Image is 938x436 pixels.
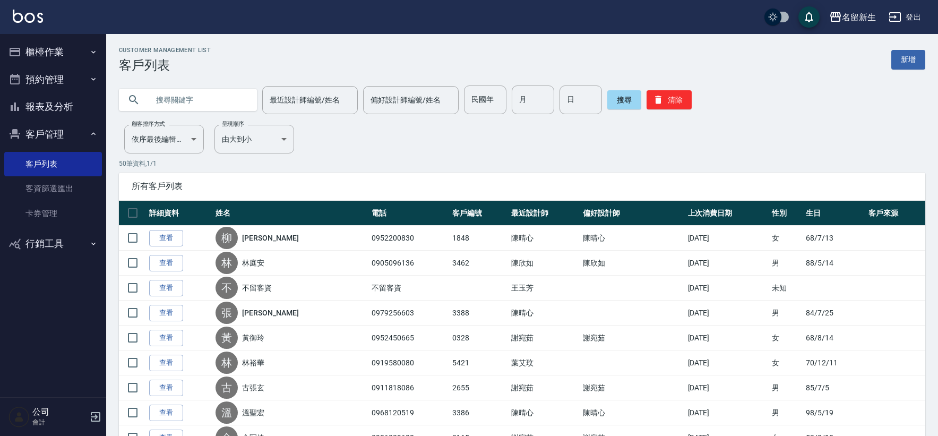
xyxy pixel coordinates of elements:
[580,201,685,226] th: 偏好設計師
[450,226,509,251] td: 1848
[580,400,685,425] td: 陳晴心
[149,405,183,421] a: 查看
[119,58,211,73] h3: 客戶列表
[509,276,580,301] td: 王玉芳
[242,233,298,243] a: [PERSON_NAME]
[769,276,803,301] td: 未知
[769,400,803,425] td: 男
[803,251,866,276] td: 88/5/14
[769,251,803,276] td: 男
[216,252,238,274] div: 林
[803,201,866,226] th: 生日
[580,226,685,251] td: 陳晴心
[769,301,803,326] td: 男
[369,350,450,375] td: 0919580080
[509,301,580,326] td: 陳晴心
[216,327,238,349] div: 黃
[216,277,238,299] div: 不
[798,6,820,28] button: save
[509,350,580,375] td: 葉艾玟
[450,375,509,400] td: 2655
[369,326,450,350] td: 0952450665
[647,90,692,109] button: 清除
[242,382,264,393] a: 古張玄
[147,201,213,226] th: 詳細資料
[222,120,244,128] label: 呈現順序
[369,226,450,251] td: 0952200830
[132,120,165,128] label: 顧客排序方式
[509,375,580,400] td: 謝宛茹
[369,400,450,425] td: 0968120519
[803,350,866,375] td: 70/12/11
[685,326,770,350] td: [DATE]
[825,6,880,28] button: 名留新生
[803,400,866,425] td: 98/5/19
[803,226,866,251] td: 68/7/13
[149,380,183,396] a: 查看
[509,400,580,425] td: 陳晴心
[124,125,204,153] div: 依序最後編輯時間
[866,201,925,226] th: 客戶來源
[685,400,770,425] td: [DATE]
[214,125,294,153] div: 由大到小
[119,159,925,168] p: 50 筆資料, 1 / 1
[149,280,183,296] a: 查看
[450,251,509,276] td: 3462
[450,350,509,375] td: 5421
[216,352,238,374] div: 林
[769,326,803,350] td: 女
[369,301,450,326] td: 0979256603
[4,66,102,93] button: 預約管理
[685,251,770,276] td: [DATE]
[369,375,450,400] td: 0911818086
[149,230,183,246] a: 查看
[685,276,770,301] td: [DATE]
[509,251,580,276] td: 陳欣如
[4,93,102,121] button: 報表及分析
[803,326,866,350] td: 68/8/14
[369,201,450,226] th: 電話
[803,301,866,326] td: 84/7/25
[685,201,770,226] th: 上次消費日期
[607,90,641,109] button: 搜尋
[216,227,238,249] div: 柳
[369,251,450,276] td: 0905096136
[450,400,509,425] td: 3386
[685,301,770,326] td: [DATE]
[509,201,580,226] th: 最近設計師
[132,181,913,192] span: 所有客戶列表
[216,401,238,424] div: 溫
[509,326,580,350] td: 謝宛茹
[769,226,803,251] td: 女
[242,332,264,343] a: 黃御玲
[769,375,803,400] td: 男
[685,226,770,251] td: [DATE]
[32,407,87,417] h5: 公司
[685,375,770,400] td: [DATE]
[884,7,925,27] button: 登出
[13,10,43,23] img: Logo
[842,11,876,24] div: 名留新生
[149,330,183,346] a: 查看
[119,47,211,54] h2: Customer Management List
[580,326,685,350] td: 謝宛茹
[450,326,509,350] td: 0328
[216,377,238,399] div: 古
[803,375,866,400] td: 85/7/5
[450,201,509,226] th: 客戶編號
[450,301,509,326] td: 3388
[4,152,102,176] a: 客戶列表
[369,276,450,301] td: 不留客資
[149,355,183,371] a: 查看
[4,230,102,258] button: 行銷工具
[769,350,803,375] td: 女
[4,201,102,226] a: 卡券管理
[4,38,102,66] button: 櫃檯作業
[580,375,685,400] td: 謝宛茹
[4,176,102,201] a: 客資篩選匯出
[213,201,369,226] th: 姓名
[4,121,102,148] button: 客戶管理
[769,201,803,226] th: 性別
[216,302,238,324] div: 張
[149,305,183,321] a: 查看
